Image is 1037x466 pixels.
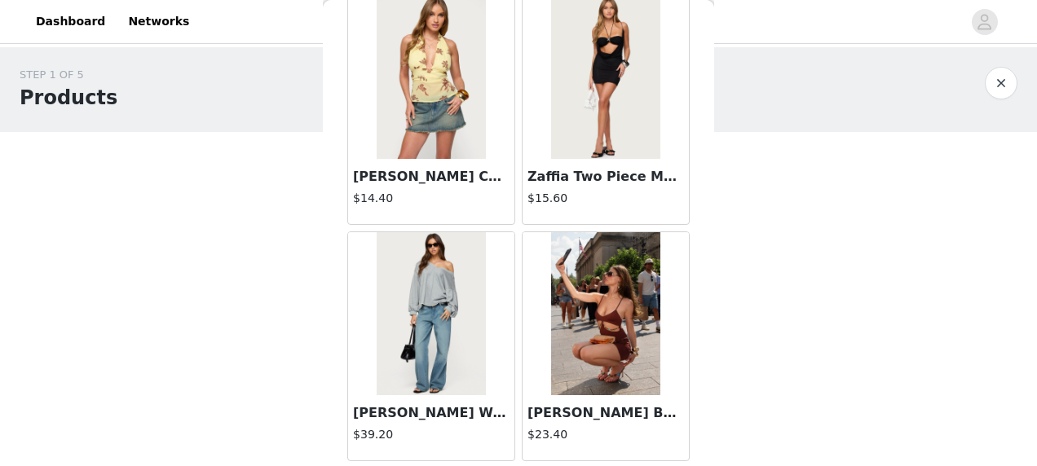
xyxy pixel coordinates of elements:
[527,167,684,187] h3: Zaffia Two Piece Mesh Mini Dress
[977,9,992,35] div: avatar
[527,190,684,207] h4: $15.60
[118,3,199,40] a: Networks
[353,426,510,443] h4: $39.20
[527,426,684,443] h4: $23.40
[20,67,117,83] div: STEP 1 OF 5
[551,232,660,395] img: Neri Bead Cut Out Tank Top
[353,403,510,423] h3: [PERSON_NAME] Washed Low Rise Jeans
[26,3,115,40] a: Dashboard
[20,83,117,112] h1: Products
[353,190,510,207] h4: $14.40
[377,232,485,395] img: Raelynn Washed Low Rise Jeans
[353,167,510,187] h3: [PERSON_NAME] Chiffon Halter Top
[527,403,684,423] h3: [PERSON_NAME] Bead Cut Out Tank Top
